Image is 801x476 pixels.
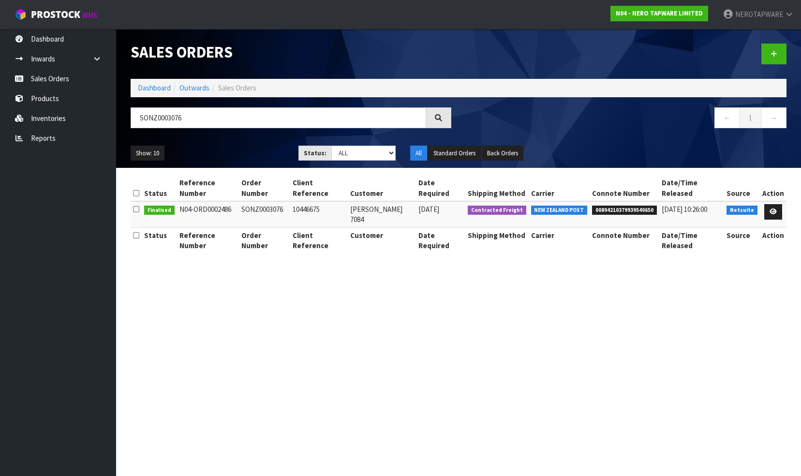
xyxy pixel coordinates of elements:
[465,175,529,201] th: Shipping Method
[179,83,209,92] a: Outwards
[131,44,451,61] h1: Sales Orders
[290,227,347,253] th: Client Reference
[304,149,326,157] strong: Status:
[290,201,347,227] td: 10446675
[348,227,416,253] th: Customer
[82,11,97,20] small: WMS
[416,227,465,253] th: Date Required
[15,8,27,20] img: cube-alt.png
[529,227,590,253] th: Carrier
[659,227,725,253] th: Date/Time Released
[482,146,523,161] button: Back Orders
[131,107,426,128] input: Search sales orders
[416,175,465,201] th: Date Required
[465,227,529,253] th: Shipping Method
[142,227,177,253] th: Status
[144,206,175,215] span: Finalised
[714,107,740,128] a: ←
[218,83,256,92] span: Sales Orders
[290,175,347,201] th: Client Reference
[177,201,239,227] td: N04-ORD0002486
[466,107,786,131] nav: Page navigation
[592,206,657,215] span: 00894210379939540650
[468,206,526,215] span: Contracted Freight
[724,175,760,201] th: Source
[529,175,590,201] th: Carrier
[740,107,761,128] a: 1
[590,227,659,253] th: Connote Number
[724,227,760,253] th: Source
[735,10,783,19] span: NEROTAPWARE
[142,175,177,201] th: Status
[177,175,239,201] th: Reference Number
[177,227,239,253] th: Reference Number
[760,175,786,201] th: Action
[616,9,703,17] strong: N04 - NERO TAPWARE LIMITED
[410,146,427,161] button: All
[131,146,164,161] button: Show: 10
[31,8,80,21] span: ProStock
[138,83,171,92] a: Dashboard
[727,206,757,215] span: Netsuite
[239,227,290,253] th: Order Number
[659,175,725,201] th: Date/Time Released
[760,227,786,253] th: Action
[348,175,416,201] th: Customer
[428,146,481,161] button: Standard Orders
[662,205,707,214] span: [DATE] 10:26:00
[348,201,416,227] td: [PERSON_NAME] 7084
[761,107,786,128] a: →
[239,175,290,201] th: Order Number
[531,206,588,215] span: NEW ZEALAND POST
[418,205,439,214] span: [DATE]
[590,175,659,201] th: Connote Number
[239,201,290,227] td: SONZ0003076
